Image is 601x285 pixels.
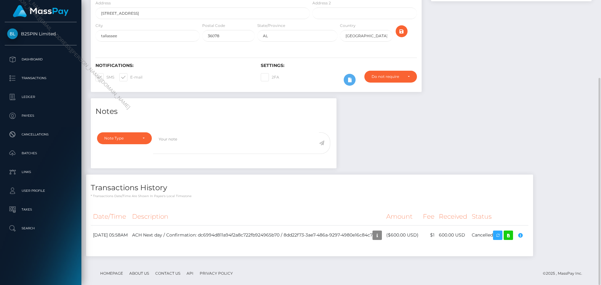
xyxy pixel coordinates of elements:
p: Taxes [7,205,74,214]
a: Search [5,221,77,236]
a: Transactions [5,70,77,86]
p: Dashboard [7,55,74,64]
a: Homepage [98,268,126,278]
p: Payees [7,111,74,120]
h6: Settings: [261,63,417,68]
a: Dashboard [5,52,77,67]
label: 2FA [261,73,279,81]
a: User Profile [5,183,77,199]
a: Batches [5,145,77,161]
a: Links [5,164,77,180]
td: 600.00 USD [437,225,470,245]
button: Do not require [364,71,417,83]
p: Ledger [7,92,74,102]
td: Cancelled [470,225,528,245]
button: Note Type [97,132,152,144]
a: About Us [127,268,152,278]
h4: Notes [95,106,332,117]
div: Note Type [104,136,137,141]
p: Transactions [7,74,74,83]
label: SMS [95,73,114,81]
td: $1 [421,225,437,245]
p: User Profile [7,186,74,196]
th: Fee [421,208,437,225]
a: Contact Us [153,268,183,278]
label: State/Province [257,23,285,28]
a: Privacy Policy [197,268,235,278]
span: B2SPIN Limited [5,31,77,37]
img: B2SPIN Limited [7,28,18,39]
h6: Notifications: [95,63,251,68]
label: Country [340,23,356,28]
p: Cancellations [7,130,74,139]
th: Received [437,208,470,225]
th: Date/Time [91,208,130,225]
p: Batches [7,149,74,158]
div: Do not require [372,74,403,79]
td: ACH Next day / Confirmation: dc6994d811a94f2a8c722fb924965b70 / 8dd22f73-3ae7-486a-9297-4980e16c84c7 [130,225,384,245]
th: Description [130,208,384,225]
div: © 2025 , MassPay Inc. [543,270,587,277]
a: API [184,268,196,278]
td: [DATE] 05:58AM [91,225,130,245]
h4: Transactions History [91,182,528,193]
th: Amount [384,208,421,225]
img: MassPay Logo [13,5,69,17]
p: Links [7,167,74,177]
a: Taxes [5,202,77,217]
label: Address [95,0,111,6]
a: Cancellations [5,127,77,142]
td: ($600.00 USD) [384,225,421,245]
th: Status [470,208,528,225]
p: * Transactions date/time are shown in payee's local timezone [91,194,528,198]
label: Address 2 [312,0,331,6]
label: City [95,23,103,28]
label: E-mail [119,73,142,81]
p: Search [7,224,74,233]
a: Ledger [5,89,77,105]
a: Payees [5,108,77,124]
label: Postal Code [202,23,225,28]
